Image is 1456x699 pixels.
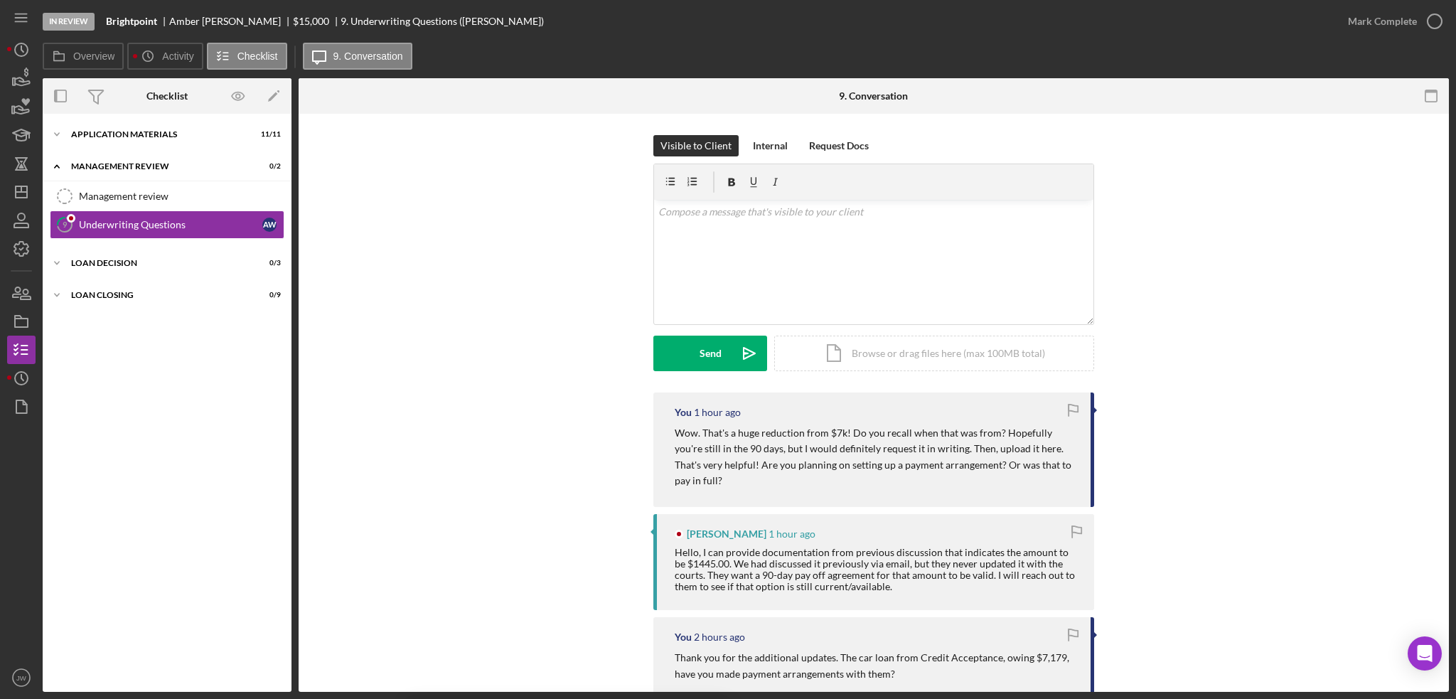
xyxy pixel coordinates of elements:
[169,16,293,27] div: Amber [PERSON_NAME]
[255,130,281,139] div: 11 / 11
[43,43,124,70] button: Overview
[71,259,245,267] div: Loan Decision
[262,218,277,232] div: A W
[146,90,188,102] div: Checklist
[333,50,403,62] label: 9. Conversation
[1348,7,1417,36] div: Mark Complete
[809,135,869,156] div: Request Docs
[653,336,767,371] button: Send
[675,650,1076,682] p: Thank you for the additional updates. The car loan from Credit Acceptance, owing $7,179, have you...
[746,135,795,156] button: Internal
[73,50,114,62] label: Overview
[687,528,766,540] div: [PERSON_NAME]
[79,219,262,230] div: Underwriting Questions
[802,135,876,156] button: Request Docs
[63,220,68,229] tspan: 9
[255,162,281,171] div: 0 / 2
[675,631,692,643] div: You
[71,162,245,171] div: Management Review
[1408,636,1442,671] div: Open Intercom Messenger
[237,50,278,62] label: Checklist
[694,631,745,643] time: 2025-10-07 15:50
[675,407,692,418] div: You
[769,528,815,540] time: 2025-10-07 16:12
[71,291,245,299] div: Loan Closing
[79,191,284,202] div: Management review
[207,43,287,70] button: Checklist
[660,135,732,156] div: Visible to Client
[255,291,281,299] div: 0 / 9
[7,663,36,692] button: JW
[50,182,284,210] a: Management review
[675,547,1080,592] div: Hello, I can provide documentation from previous discussion that indicates the amount to be $1445...
[50,210,284,239] a: 9Underwriting QuestionsAW
[1334,7,1449,36] button: Mark Complete
[255,259,281,267] div: 0 / 3
[700,336,722,371] div: Send
[694,407,741,418] time: 2025-10-07 16:51
[293,15,329,27] span: $15,000
[43,13,95,31] div: In Review
[839,90,908,102] div: 9. Conversation
[303,43,412,70] button: 9. Conversation
[162,50,193,62] label: Activity
[16,674,27,682] text: JW
[341,16,544,27] div: 9. Underwriting Questions ([PERSON_NAME])
[71,130,245,139] div: Application Materials
[127,43,203,70] button: Activity
[753,135,788,156] div: Internal
[675,425,1076,489] p: Wow. That's a huge reduction from $7k! Do you recall when that was from? Hopefully you're still i...
[653,135,739,156] button: Visible to Client
[106,16,157,27] b: Brightpoint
